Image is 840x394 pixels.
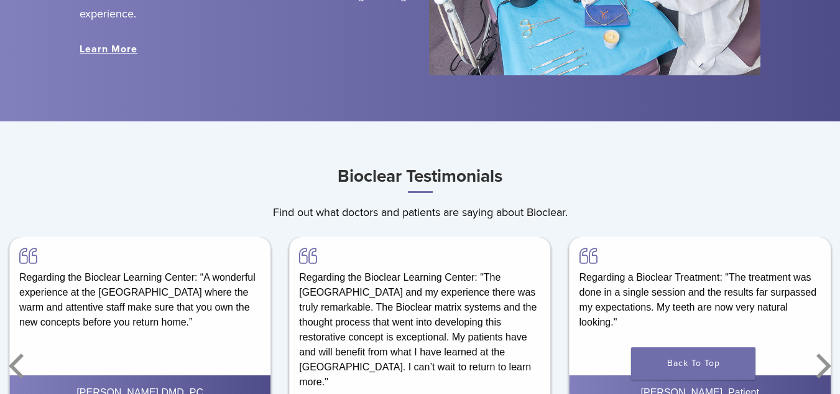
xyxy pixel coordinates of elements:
[631,347,755,380] a: Back To Top
[570,237,831,340] div: Regarding a Bioclear Treatment: "The treatment was done in a single session and the results far s...
[9,237,270,340] div: Regarding the Bioclear Learning Center: “A wonderful experience at the [GEOGRAPHIC_DATA] where th...
[80,43,137,55] a: Learn More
